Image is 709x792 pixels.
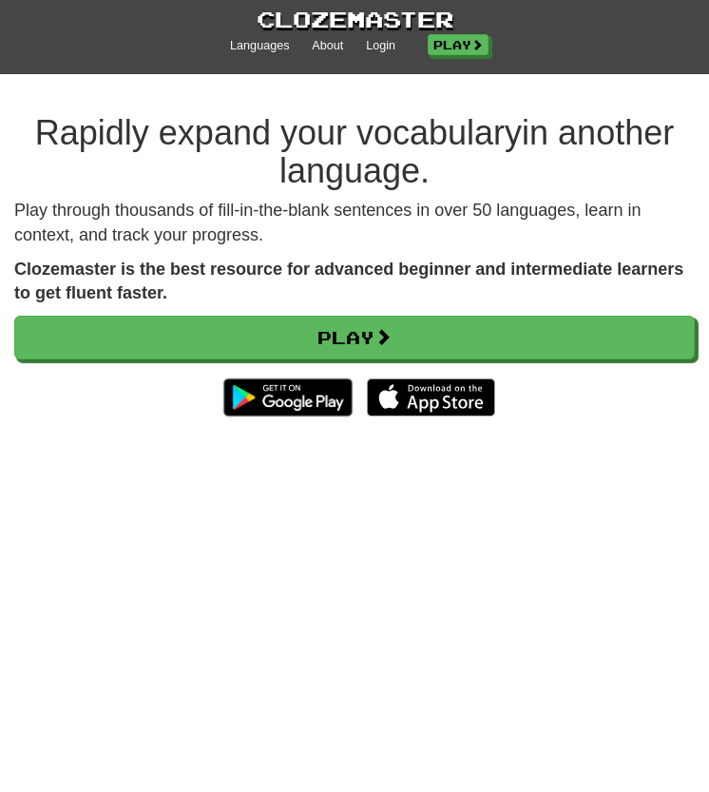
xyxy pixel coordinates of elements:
[428,34,489,55] a: Play
[366,38,395,55] a: Login
[257,4,453,35] a: Clozemaster
[214,369,361,426] img: Get it on Google Play
[14,260,683,303] strong: Clozemaster is the best resource for advanced beginner and intermediate learners to get fluent fa...
[312,38,343,55] a: About
[367,378,495,416] img: Download_on_the_App_Store_Badge_US-UK_135x40-25178aeef6eb6b83b96f5f2d004eda3bffbb37122de64afbaef7...
[14,316,695,359] a: Play
[230,38,289,55] a: Languages
[14,199,695,247] p: Play through thousands of fill-in-the-blank sentences in over 50 languages, learn in context, and...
